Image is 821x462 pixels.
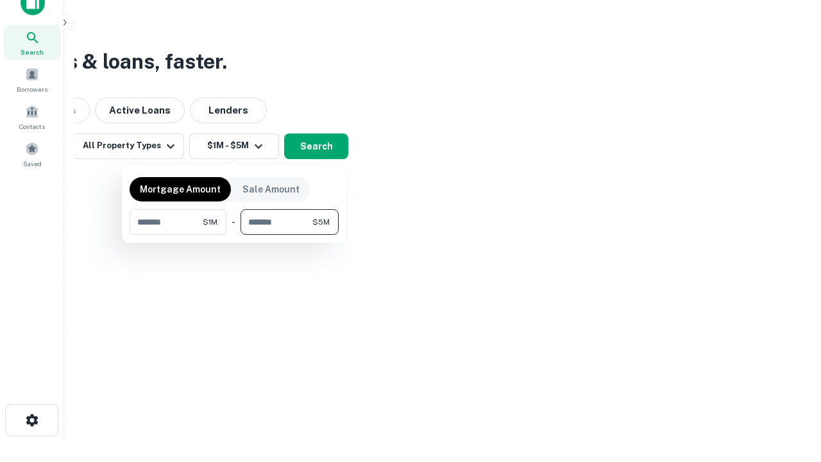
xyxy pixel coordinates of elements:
[203,216,217,228] span: $1M
[140,182,221,196] p: Mortgage Amount
[757,318,821,380] iframe: Chat Widget
[312,216,330,228] span: $5M
[242,182,300,196] p: Sale Amount
[232,209,235,235] div: -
